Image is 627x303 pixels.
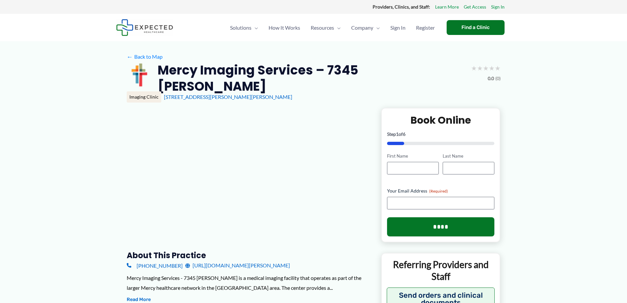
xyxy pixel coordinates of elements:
a: [PHONE_NUMBER] [127,260,183,270]
span: ★ [477,62,483,74]
span: Menu Toggle [334,16,341,39]
a: Get Access [464,3,486,11]
h2: Book Online [387,114,495,127]
p: Referring Providers and Staff [387,258,495,283]
a: Find a Clinic [447,20,505,35]
h3: About this practice [127,250,371,260]
a: SolutionsMenu Toggle [225,16,263,39]
span: ★ [489,62,495,74]
span: Menu Toggle [251,16,258,39]
img: Expected Healthcare Logo - side, dark font, small [116,19,173,36]
span: ★ [483,62,489,74]
span: 6 [403,131,405,137]
span: Solutions [230,16,251,39]
span: (Required) [429,189,448,194]
span: Sign In [390,16,405,39]
span: ★ [471,62,477,74]
a: Register [411,16,440,39]
nav: Primary Site Navigation [225,16,440,39]
a: Learn More [435,3,459,11]
label: Last Name [443,153,494,159]
a: Sign In [491,3,505,11]
span: ★ [495,62,501,74]
a: How It Works [263,16,305,39]
span: Menu Toggle [373,16,380,39]
span: (0) [495,74,501,83]
p: Step of [387,132,495,136]
a: CompanyMenu Toggle [346,16,385,39]
div: Mercy Imaging Services - 7345 [PERSON_NAME] is a medical imaging facility that operates as part o... [127,273,371,292]
span: How It Works [269,16,300,39]
span: Company [351,16,373,39]
a: ResourcesMenu Toggle [305,16,346,39]
a: Sign In [385,16,411,39]
span: Register [416,16,435,39]
span: 0.0 [488,74,494,83]
div: Imaging Clinic [127,91,161,103]
label: Your Email Address [387,188,495,194]
span: Resources [311,16,334,39]
a: [STREET_ADDRESS][PERSON_NAME][PERSON_NAME] [164,94,292,100]
a: [URL][DOMAIN_NAME][PERSON_NAME] [185,260,290,270]
h2: Mercy Imaging Services – 7345 [PERSON_NAME] [158,62,465,95]
span: 1 [396,131,399,137]
a: ←Back to Map [127,52,163,62]
strong: Providers, Clinics, and Staff: [373,4,430,10]
label: First Name [387,153,439,159]
span: ← [127,53,133,60]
